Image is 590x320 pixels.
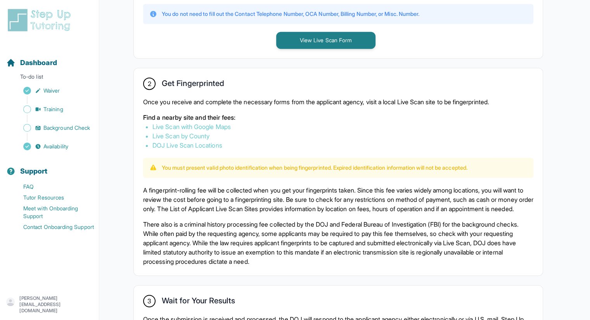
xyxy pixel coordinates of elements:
a: Live Scan with Google Maps [152,123,231,131]
p: There also is a criminal history processing fee collected by the DOJ and Federal Bureau of Invest... [143,220,533,266]
a: FAQ [6,181,99,192]
a: Training [6,104,99,115]
span: Dashboard [20,57,57,68]
a: Availability [6,141,99,152]
p: To-do list [3,73,96,84]
a: DOJ Live Scan Locations [152,141,222,149]
a: Live Scan by County [152,132,209,140]
h2: Wait for Your Results [162,296,235,308]
span: Support [20,166,48,177]
span: Availability [43,143,68,150]
h2: Get Fingerprinted [162,79,224,91]
p: Find a nearby site and their fees: [143,113,533,122]
a: Waiver [6,85,99,96]
a: Meet with Onboarding Support [6,203,99,222]
a: Background Check [6,122,99,133]
span: Waiver [43,87,60,95]
a: Tutor Resources [6,192,99,203]
p: A fingerprint-rolling fee will be collected when you get your fingerprints taken. Since this fee ... [143,186,533,213]
span: Background Check [43,124,90,132]
p: You must present valid photo identification when being fingerprinted. Expired identification info... [162,164,467,172]
button: Dashboard [3,45,96,71]
a: Contact Onboarding Support [6,222,99,232]
img: logo [6,8,75,33]
button: Support [3,153,96,180]
button: [PERSON_NAME][EMAIL_ADDRESS][DOMAIN_NAME] [6,295,93,314]
span: 3 [147,296,151,306]
p: [PERSON_NAME][EMAIL_ADDRESS][DOMAIN_NAME] [19,295,93,314]
a: Dashboard [6,57,57,68]
span: Training [43,105,63,113]
p: Once you receive and complete the necessary forms from the applicant agency, visit a local Live S... [143,97,533,107]
button: View Live Scan Form [276,32,375,49]
a: View Live Scan Form [276,36,375,44]
span: 2 [147,79,151,88]
p: You do not need to fill out the Contact Telephone Number, OCA Number, Billing Number, or Misc. Nu... [162,10,419,18]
